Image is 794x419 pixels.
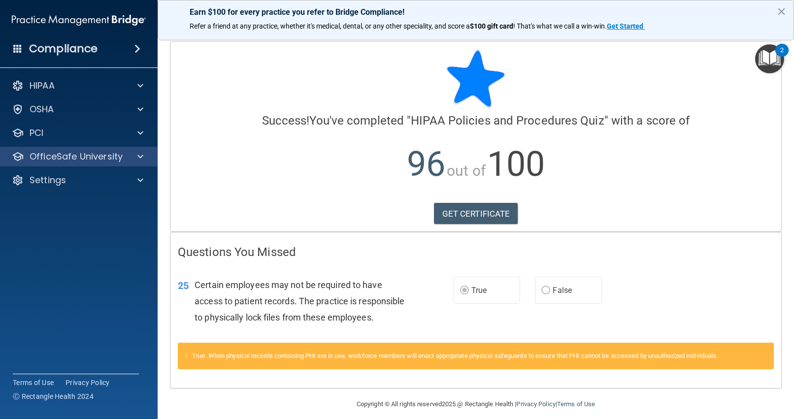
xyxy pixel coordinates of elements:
span: Certain employees may not be required to have access to patient records. The practice is responsi... [195,280,404,322]
a: GET CERTIFICATE [434,203,518,225]
h4: Questions You Missed [178,246,774,258]
button: Open Resource Center, 2 new notifications [755,44,784,73]
a: Terms of Use [557,400,595,408]
span: True. When physical records containing PHI are in use, workforce members will enact appropriate p... [192,352,718,359]
a: Privacy Policy [66,378,110,387]
a: PCI [12,127,143,139]
img: blue-star-rounded.9d042014.png [446,49,505,108]
input: False [541,287,550,294]
p: Settings [30,174,66,186]
span: True [471,286,487,295]
a: Privacy Policy [516,400,555,408]
span: Ⓒ Rectangle Health 2024 [13,391,94,401]
span: False [553,286,572,295]
span: 25 [178,280,189,291]
a: Get Started [607,22,645,30]
button: Close [777,3,786,19]
h4: Compliance [29,42,98,56]
a: Terms of Use [13,378,54,387]
strong: $100 gift card [470,22,513,30]
span: out of [447,162,486,179]
p: OfficeSafe University [30,151,123,162]
span: Success! [262,114,310,128]
h4: You've completed " " with a score of [178,114,774,127]
div: 2 [780,50,784,63]
a: Settings [12,174,143,186]
p: HIPAA [30,80,55,92]
a: OfficeSafe University [12,151,143,162]
p: PCI [30,127,43,139]
span: 100 [487,144,545,184]
input: True [460,287,469,294]
a: HIPAA [12,80,143,92]
span: HIPAA Policies and Procedures Quiz [411,114,604,128]
img: PMB logo [12,10,146,30]
p: Earn $100 for every practice you refer to Bridge Compliance! [190,7,762,17]
strong: Get Started [607,22,643,30]
p: OSHA [30,103,54,115]
span: ! That's what we call a win-win. [513,22,607,30]
span: 96 [407,144,445,184]
a: OSHA [12,103,143,115]
span: Refer a friend at any practice, whether it's medical, dental, or any other speciality, and score a [190,22,470,30]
